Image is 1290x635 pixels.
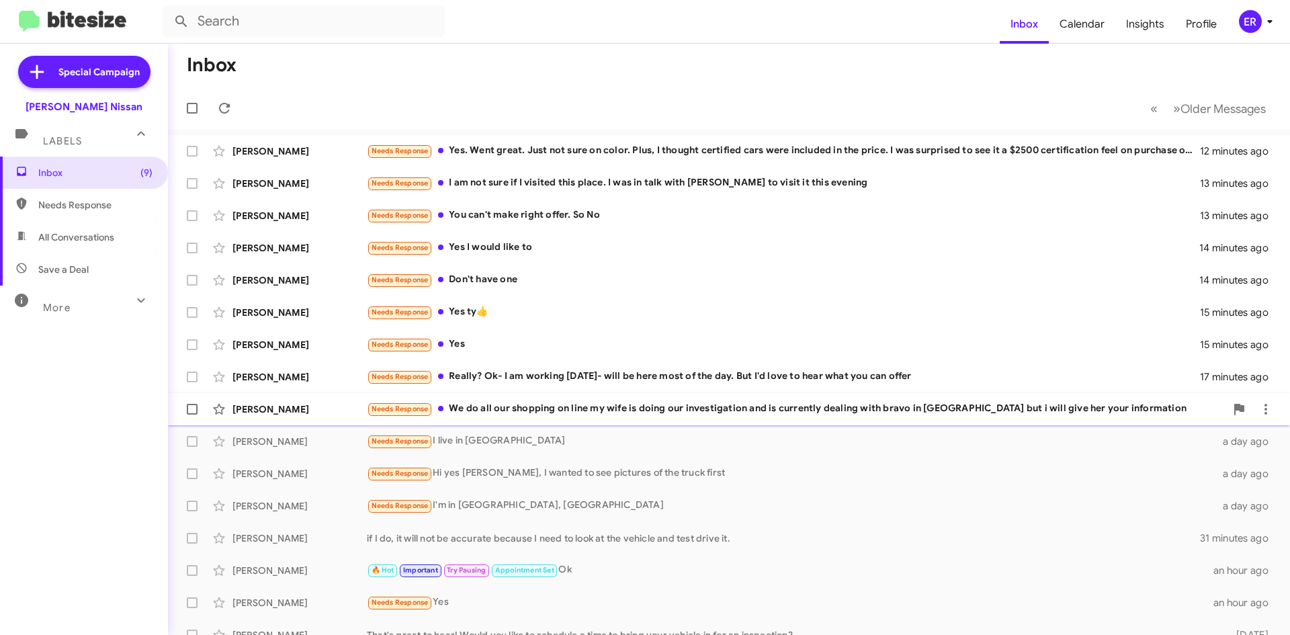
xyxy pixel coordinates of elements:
[495,566,554,575] span: Appointment Set
[232,435,367,448] div: [PERSON_NAME]
[232,564,367,577] div: [PERSON_NAME]
[232,306,367,319] div: [PERSON_NAME]
[232,467,367,480] div: [PERSON_NAME]
[372,501,429,510] span: Needs Response
[1200,370,1279,384] div: 17 minutes ago
[38,166,153,179] span: Inbox
[232,499,367,513] div: [PERSON_NAME]
[367,175,1200,191] div: I am not sure if I visited this place. I was in talk with [PERSON_NAME] to visit it this evening
[232,144,367,158] div: [PERSON_NAME]
[58,65,140,79] span: Special Campaign
[367,369,1200,384] div: Really? Ok- I am working [DATE]- will be here most of the day. But I'd love to hear what you can ...
[1173,100,1180,117] span: »
[1215,467,1279,480] div: a day ago
[372,598,429,607] span: Needs Response
[232,596,367,609] div: [PERSON_NAME]
[367,401,1225,417] div: We do all our shopping on line my wife is doing our investigation and is currently dealing with b...
[1200,209,1279,222] div: 13 minutes ago
[232,273,367,287] div: [PERSON_NAME]
[1115,5,1175,44] a: Insights
[367,304,1200,320] div: Yes ty👍
[1150,100,1158,117] span: «
[1199,273,1279,287] div: 14 minutes ago
[187,54,236,76] h1: Inbox
[1143,95,1274,122] nav: Page navigation example
[1142,95,1166,122] button: Previous
[26,100,142,114] div: [PERSON_NAME] Nissan
[1200,532,1279,545] div: 31 minutes ago
[1200,306,1279,319] div: 15 minutes ago
[38,263,89,276] span: Save a Deal
[1200,338,1279,351] div: 15 minutes ago
[1165,95,1274,122] button: Next
[232,403,367,416] div: [PERSON_NAME]
[403,566,438,575] span: Important
[372,308,429,316] span: Needs Response
[372,146,429,155] span: Needs Response
[367,337,1200,352] div: Yes
[232,209,367,222] div: [PERSON_NAME]
[367,532,1200,545] div: if I do, it will not be accurate because I need to look at the vehicle and test drive it.
[372,405,429,413] span: Needs Response
[232,532,367,545] div: [PERSON_NAME]
[372,566,394,575] span: 🔥 Hot
[372,340,429,349] span: Needs Response
[367,208,1200,223] div: You can't make right offer. So No
[1180,101,1266,116] span: Older Messages
[372,243,429,252] span: Needs Response
[367,240,1199,255] div: Yes I would like to
[38,198,153,212] span: Needs Response
[372,469,429,478] span: Needs Response
[367,272,1199,288] div: Don't have one
[447,566,486,575] span: Try Pausing
[232,241,367,255] div: [PERSON_NAME]
[232,338,367,351] div: [PERSON_NAME]
[372,372,429,381] span: Needs Response
[43,135,82,147] span: Labels
[367,562,1213,578] div: Ok
[1215,435,1279,448] div: a day ago
[372,437,429,446] span: Needs Response
[367,143,1200,159] div: Yes. Went great. Just not sure on color. Plus, I thought certified cars were included in the pric...
[232,370,367,384] div: [PERSON_NAME]
[1049,5,1115,44] a: Calendar
[367,498,1215,513] div: I'm in [GEOGRAPHIC_DATA], [GEOGRAPHIC_DATA]
[43,302,71,314] span: More
[1200,144,1279,158] div: 12 minutes ago
[372,276,429,284] span: Needs Response
[1213,596,1279,609] div: an hour ago
[140,166,153,179] span: (9)
[1199,241,1279,255] div: 14 minutes ago
[1215,499,1279,513] div: a day ago
[1239,10,1262,33] div: ER
[1000,5,1049,44] a: Inbox
[1213,564,1279,577] div: an hour ago
[367,466,1215,481] div: Hi yes [PERSON_NAME], I wanted to see pictures of the truck first
[1228,10,1275,33] button: ER
[232,177,367,190] div: [PERSON_NAME]
[163,5,445,38] input: Search
[1200,177,1279,190] div: 13 minutes ago
[372,211,429,220] span: Needs Response
[38,230,114,244] span: All Conversations
[367,595,1213,610] div: Yes
[1175,5,1228,44] a: Profile
[367,433,1215,449] div: I live in [GEOGRAPHIC_DATA]
[372,179,429,187] span: Needs Response
[18,56,150,88] a: Special Campaign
